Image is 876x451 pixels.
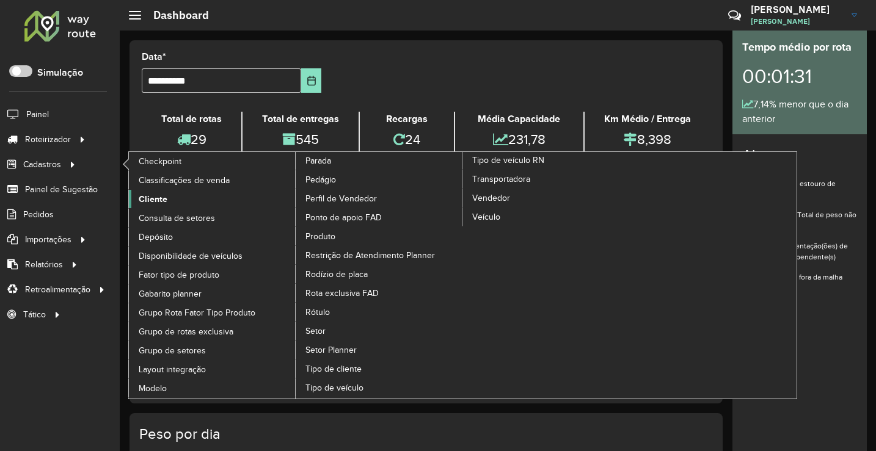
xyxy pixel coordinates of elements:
[751,169,857,200] li: 1 - Rota(s) com estouro de jornada
[129,341,296,359] a: Grupo de setores
[25,258,63,271] span: Relatórios
[246,112,356,126] div: Total de entregas
[742,39,857,56] div: Tempo médio por rota
[145,126,238,153] div: 29
[25,283,90,296] span: Retroalimentação
[296,359,463,378] a: Tipo de cliente
[142,49,166,64] label: Data
[129,171,296,189] a: Classificações de venda
[751,4,842,15] h3: [PERSON_NAME]
[139,231,173,244] span: Depósito
[129,152,463,399] a: Parada
[25,133,71,146] span: Roteirizador
[305,268,368,281] span: Rodízio de placa
[296,170,463,189] a: Pedágio
[305,173,336,186] span: Pedágio
[462,170,630,188] a: Transportadora
[139,363,206,376] span: Layout integração
[23,308,46,321] span: Tático
[472,211,500,223] span: Veículo
[129,190,296,208] a: Cliente
[25,233,71,246] span: Importações
[588,112,707,126] div: Km Médio / Entrega
[129,265,296,284] a: Fator tipo de produto
[145,112,238,126] div: Total de rotas
[129,379,296,397] a: Modelo
[305,287,379,300] span: Rota exclusiva FAD
[305,381,363,394] span: Tipo de veículo
[458,112,580,126] div: Média Capacidade
[23,208,54,221] span: Pedidos
[139,250,243,262] span: Disponibilidade de veículos
[296,341,463,359] a: Setor Planner
[305,306,330,319] span: Rótulo
[751,16,842,27] span: [PERSON_NAME]
[301,68,321,93] button: Choose Date
[246,126,356,153] div: 545
[296,284,463,302] a: Rota exclusiva FAD
[141,9,209,22] h2: Dashboard
[305,325,326,337] span: Setor
[742,97,857,126] div: 7,14% menor que o dia anterior
[305,192,377,205] span: Perfil de Vendedor
[305,154,331,167] span: Parada
[742,146,857,164] h4: Alertas
[129,209,296,227] a: Consulta de setores
[139,193,167,206] span: Cliente
[472,173,530,186] span: Transportadora
[296,227,463,245] a: Produto
[305,211,382,224] span: Ponto de apoio FAD
[139,382,167,395] span: Modelo
[296,246,463,264] a: Restrição de Atendimento Planner
[472,192,510,204] span: Vendedor
[296,303,463,321] a: Rótulo
[462,189,630,207] a: Vendedor
[129,360,296,378] a: Layout integração
[305,344,357,356] span: Setor Planner
[129,322,296,341] a: Grupo de rotas exclusiva
[129,152,296,170] a: Checkpoint
[139,325,233,338] span: Grupo de rotas exclusiva
[305,363,362,375] span: Tipo de cliente
[296,208,463,226] a: Ponto de apoio FAD
[296,152,630,399] a: Tipo de veículo RN
[139,155,181,168] span: Checkpoint
[139,306,255,319] span: Grupo Rota Fator Tipo Produto
[742,56,857,97] div: 00:01:31
[296,322,463,340] a: Setor
[139,212,215,225] span: Consulta de setores
[462,207,630,226] a: Veículo
[363,126,450,153] div: 24
[139,425,710,443] h4: Peso por dia
[305,230,335,243] span: Produto
[458,126,580,153] div: 231,78
[296,189,463,207] a: Perfil de Vendedor
[363,112,450,126] div: Recargas
[25,183,98,196] span: Painel de Sugestão
[296,378,463,397] a: Tipo de veículo
[751,262,857,294] li: 22 - Cliente(s) fora da malha viária
[751,231,857,262] li: 10 - Retroalimentação(ões) de coordenadas pendente(s)
[23,158,61,171] span: Cadastros
[139,269,219,281] span: Fator tipo de produto
[305,249,435,262] span: Restrição de Atendimento Planner
[472,154,544,167] span: Tipo de veículo RN
[139,287,202,300] span: Gabarito planner
[129,247,296,265] a: Disponibilidade de veículos
[129,303,296,322] a: Grupo Rota Fator Tipo Produto
[139,344,206,357] span: Grupo de setores
[296,265,463,283] a: Rodízio de placa
[129,228,296,246] a: Depósito
[26,108,49,121] span: Painel
[721,2,748,29] a: Contato Rápido
[751,200,857,231] li: 11.089,46 kg - Total de peso não roteirizado
[37,65,83,80] label: Simulação
[139,174,230,187] span: Classificações de venda
[129,284,296,303] a: Gabarito planner
[588,126,707,153] div: 8,398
